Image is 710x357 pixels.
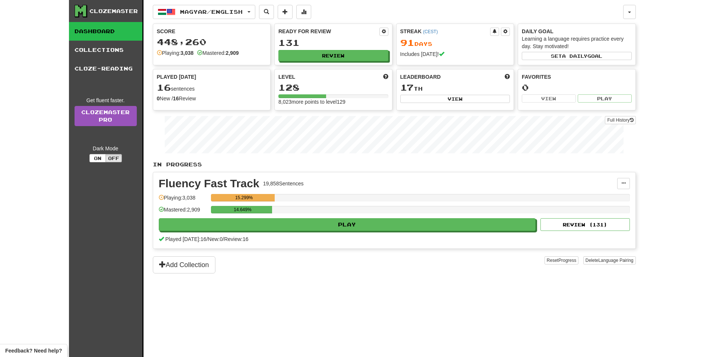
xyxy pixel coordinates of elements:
[278,83,388,92] div: 128
[400,38,510,48] div: Day s
[605,116,635,124] button: Full History
[5,347,62,354] span: Open feedback widget
[223,236,224,242] span: /
[400,82,414,93] span: 17
[400,50,510,58] div: Includes [DATE]!
[75,145,137,152] div: Dark Mode
[105,154,122,162] button: Off
[522,94,576,103] button: View
[383,73,388,81] span: Score more points to level up
[558,258,576,263] span: Progress
[153,161,636,168] p: In Progress
[69,22,142,41] a: Dashboard
[159,178,259,189] div: Fluency Fast Track
[296,5,311,19] button: More stats
[69,41,142,59] a: Collections
[583,256,636,264] button: DeleteLanguage Pairing
[157,82,171,93] span: 16
[180,50,193,56] strong: 3,038
[522,73,632,81] div: Favorites
[522,83,632,92] div: 0
[278,28,379,35] div: Ready for Review
[278,73,295,81] span: Level
[263,180,304,187] div: 19,858 Sentences
[153,5,255,19] button: Magyar/English
[522,28,632,35] div: Daily Goal
[157,49,194,57] div: Playing:
[157,37,267,47] div: 448,260
[173,95,179,101] strong: 16
[278,5,293,19] button: Add sentence to collection
[159,206,207,218] div: Mastered: 2,909
[213,194,275,201] div: 15.299%
[598,258,633,263] span: Language Pairing
[153,256,215,273] button: Add Collection
[208,236,223,242] span: New: 0
[157,73,196,81] span: Played [DATE]
[89,154,106,162] button: On
[159,194,207,206] div: Playing: 3,038
[157,95,160,101] strong: 0
[522,35,632,50] div: Learning a language requires practice every day. Stay motivated!
[157,83,267,93] div: sentences
[400,73,441,81] span: Leaderboard
[400,83,510,93] div: th
[400,95,510,103] button: View
[278,98,388,106] div: 8,023 more points to level 129
[278,38,388,47] div: 131
[89,7,138,15] div: Clozemaster
[400,28,490,35] div: Streak
[259,5,274,19] button: Search sentences
[400,37,414,48] span: 91
[157,28,267,35] div: Score
[75,106,137,126] a: ClozemasterPro
[224,236,248,242] span: Review: 16
[226,50,239,56] strong: 2,909
[75,97,137,104] div: Get fluent faster.
[213,206,272,213] div: 14.649%
[159,218,536,231] button: Play
[69,59,142,78] a: Cloze-Reading
[180,9,243,15] span: Magyar / English
[165,236,206,242] span: Played [DATE]: 16
[562,53,587,59] span: a daily
[423,29,438,34] a: (CEST)
[278,50,388,61] button: Review
[206,236,208,242] span: /
[505,73,510,81] span: This week in points, UTC
[545,256,578,264] button: ResetProgress
[522,52,632,60] button: Seta dailygoal
[197,49,239,57] div: Mastered:
[540,218,630,231] button: Review (131)
[578,94,632,103] button: Play
[157,95,267,102] div: New / Review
